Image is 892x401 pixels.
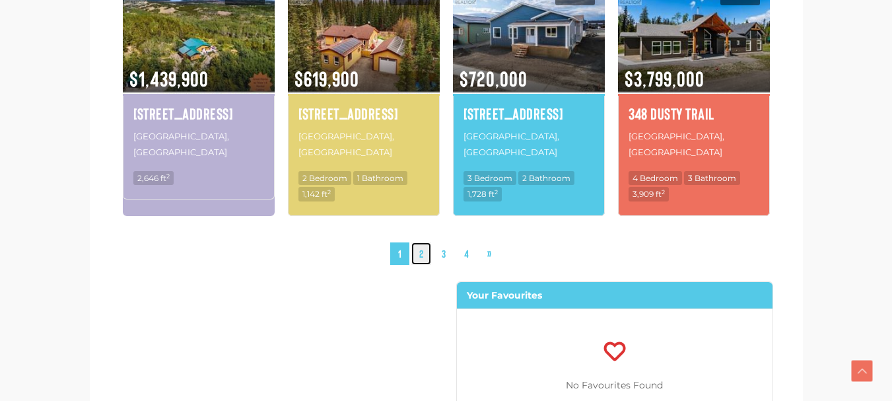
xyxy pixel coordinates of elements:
[353,171,407,185] span: 1 Bathroom
[463,171,516,185] span: 3 Bedroom
[390,242,409,266] span: 1
[684,171,740,185] span: 3 Bathroom
[288,49,440,92] span: $619,900
[479,242,499,266] a: »
[166,172,170,180] sup: 2
[457,377,772,394] p: No Favourites Found
[629,187,669,201] span: 3,909 ft
[327,188,331,196] sup: 2
[298,171,351,185] span: 2 Bedroom
[456,242,477,266] a: 4
[463,102,594,125] a: [STREET_ADDRESS]
[495,188,498,196] sup: 2
[298,102,429,125] a: [STREET_ADDRESS]
[618,49,770,92] span: $3,799,000
[298,187,335,201] span: 1,142 ft
[411,242,431,266] a: 2
[463,128,594,161] p: [GEOGRAPHIC_DATA], [GEOGRAPHIC_DATA]
[133,102,264,125] a: [STREET_ADDRESS]
[467,289,542,301] strong: Your Favourites
[629,171,682,185] span: 4 Bedroom
[463,187,502,201] span: 1,728 ft
[133,171,174,185] span: 2,646 ft
[453,49,605,92] span: $720,000
[629,102,759,125] a: 348 Dusty Trail
[662,188,665,196] sup: 2
[133,128,264,161] p: [GEOGRAPHIC_DATA], [GEOGRAPHIC_DATA]
[434,242,454,266] a: 3
[629,128,759,161] p: [GEOGRAPHIC_DATA], [GEOGRAPHIC_DATA]
[298,128,429,161] p: [GEOGRAPHIC_DATA], [GEOGRAPHIC_DATA]
[123,49,275,92] span: $1,439,900
[518,171,574,185] span: 2 Bathroom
